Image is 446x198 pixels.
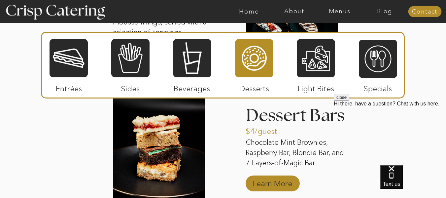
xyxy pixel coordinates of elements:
[380,165,446,198] iframe: podium webchat widget bubble
[356,77,400,97] p: Specials
[334,94,446,173] iframe: podium webchat widget prompt
[246,120,290,139] a: $4/guest
[294,77,338,97] p: Light Bites
[251,172,294,191] a: Learn More
[362,8,407,15] a: Blog
[408,9,441,15] a: Contact
[246,107,346,115] h3: Dessert Bars
[170,77,214,97] p: Beverages
[226,8,272,15] a: Home
[232,77,276,97] p: Desserts
[47,77,91,97] p: Entrées
[272,8,317,15] a: About
[246,138,345,169] p: Chocolate Mint Brownies, Raspberry Bar, Blondie Bar, and 7 Layers-of-Magic Bar
[317,8,362,15] a: Menus
[108,77,152,97] p: Sides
